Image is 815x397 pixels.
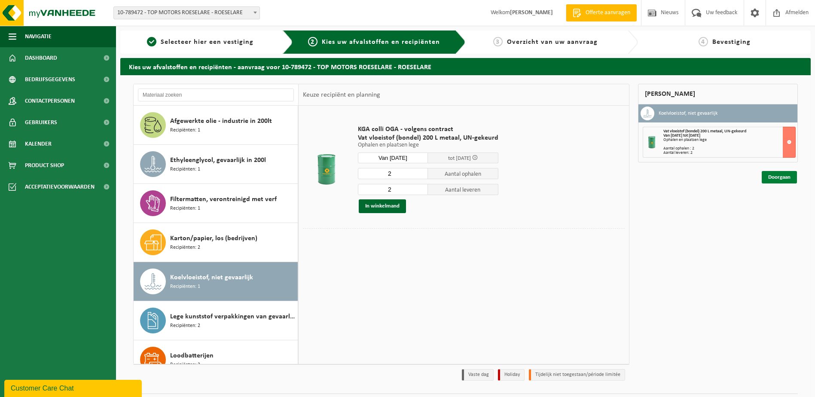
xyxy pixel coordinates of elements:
strong: [PERSON_NAME] [510,9,553,16]
span: 10-789472 - TOP MOTORS ROESELARE - ROESELARE [114,7,259,19]
div: Aantal leveren: 2 [663,151,795,155]
span: Bevestiging [712,39,751,46]
span: Product Shop [25,155,64,176]
span: Ethyleenglycol, gevaarlijk in 200l [170,155,266,165]
span: Recipiënten: 1 [170,126,200,134]
span: KGA colli OGA - volgens contract [358,125,498,134]
li: Holiday [498,369,525,381]
span: Recipiënten: 2 [170,322,200,330]
input: Selecteer datum [358,153,428,163]
div: Ophalen en plaatsen lege [663,138,795,142]
span: Karton/papier, los (bedrijven) [170,233,257,244]
span: Afgewerkte olie - industrie in 200lt [170,116,272,126]
input: Materiaal zoeken [138,89,294,101]
span: Dashboard [25,47,57,69]
span: Acceptatievoorwaarden [25,176,95,198]
li: Tijdelijk niet toegestaan/période limitée [529,369,625,381]
button: Afgewerkte olie - industrie in 200lt Recipiënten: 1 [134,106,298,145]
span: 4 [699,37,708,46]
span: Gebruikers [25,112,57,133]
span: Recipiënten: 1 [170,283,200,291]
button: Filtermatten, verontreinigd met verf Recipiënten: 1 [134,184,298,223]
a: Doorgaan [762,171,797,183]
h3: Koelvloeistof, niet gevaarlijk [659,107,717,120]
button: Loodbatterijen Recipiënten: 2 [134,340,298,379]
span: Aantal ophalen [428,168,498,179]
span: 3 [493,37,503,46]
span: Navigatie [25,26,52,47]
span: Bedrijfsgegevens [25,69,75,90]
span: Vat vloeistof (bondel) 200 L metaal, UN-gekeurd [663,129,746,134]
span: Kies uw afvalstoffen en recipiënten [322,39,440,46]
span: Kalender [25,133,52,155]
span: Aantal leveren [428,184,498,195]
button: In winkelmand [359,199,406,213]
span: Loodbatterijen [170,351,214,361]
span: 2 [308,37,317,46]
span: Contactpersonen [25,90,75,112]
div: Aantal ophalen : 2 [663,147,795,151]
span: Overzicht van uw aanvraag [507,39,598,46]
span: Vat vloeistof (bondel) 200 L metaal, UN-gekeurd [358,134,498,142]
h2: Kies uw afvalstoffen en recipiënten - aanvraag voor 10-789472 - TOP MOTORS ROESELARE - ROESELARE [120,58,811,75]
li: Vaste dag [462,369,494,381]
span: Selecteer hier een vestiging [161,39,253,46]
a: Offerte aanvragen [566,4,637,21]
span: 10-789472 - TOP MOTORS ROESELARE - ROESELARE [113,6,260,19]
span: Recipiënten: 2 [170,244,200,252]
button: Karton/papier, los (bedrijven) Recipiënten: 2 [134,223,298,262]
div: Keuze recipiënt en planning [299,84,385,106]
span: Recipiënten: 1 [170,205,200,213]
span: tot [DATE] [448,156,471,161]
span: Recipiënten: 1 [170,165,200,174]
span: 1 [147,37,156,46]
a: 1Selecteer hier een vestiging [125,37,276,47]
button: Ethyleenglycol, gevaarlijk in 200l Recipiënten: 1 [134,145,298,184]
span: Recipiënten: 2 [170,361,200,369]
span: Offerte aanvragen [583,9,632,17]
div: [PERSON_NAME] [638,84,798,104]
p: Ophalen en plaatsen lege [358,142,498,148]
button: Lege kunststof verpakkingen van gevaarlijke stoffen Recipiënten: 2 [134,301,298,340]
span: Filtermatten, verontreinigd met verf [170,194,277,205]
span: Lege kunststof verpakkingen van gevaarlijke stoffen [170,311,296,322]
span: Koelvloeistof, niet gevaarlijk [170,272,253,283]
button: Koelvloeistof, niet gevaarlijk Recipiënten: 1 [134,262,298,301]
strong: Van [DATE] tot [DATE] [663,133,700,138]
iframe: chat widget [4,378,143,397]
